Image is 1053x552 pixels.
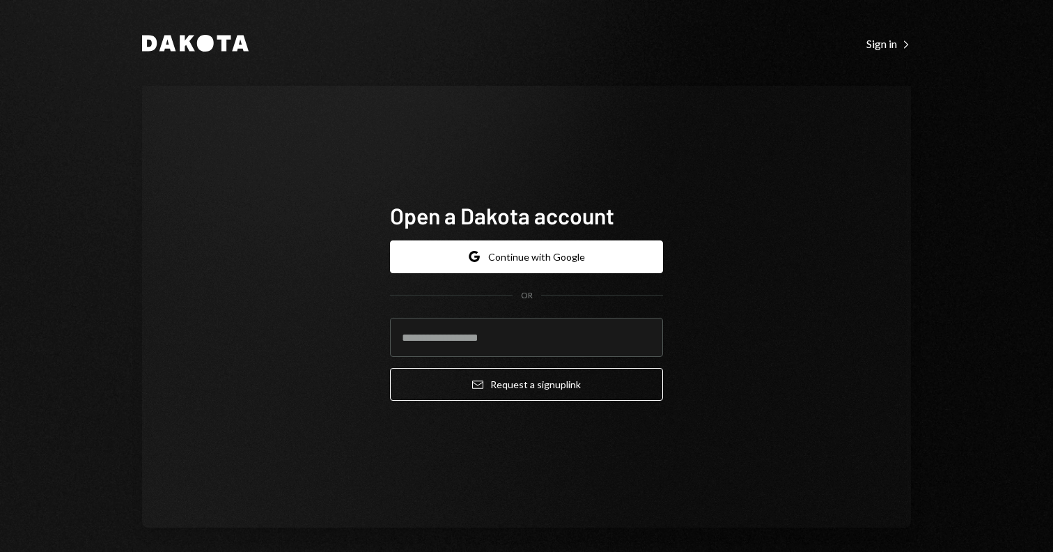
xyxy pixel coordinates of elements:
div: Sign in [866,37,911,51]
a: Sign in [866,36,911,51]
div: OR [521,290,533,302]
h1: Open a Dakota account [390,201,663,229]
button: Request a signuplink [390,368,663,401]
button: Continue with Google [390,240,663,273]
